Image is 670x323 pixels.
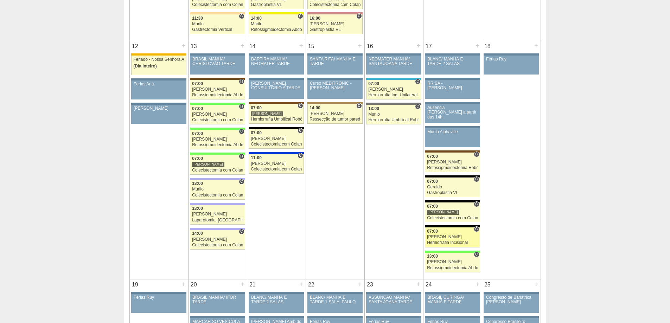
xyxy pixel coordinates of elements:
div: + [357,279,363,289]
div: [PERSON_NAME] [310,111,360,116]
a: [PERSON_NAME] CONSULTÓRIO A TARDE [249,80,304,99]
div: + [416,279,422,289]
span: Consultório [474,176,479,182]
div: Key: Blanc [425,225,480,227]
div: Retossigmoidectomia Abdominal VL [251,27,302,32]
div: + [533,41,539,50]
div: Key: Oswaldo Cruz Paulista [307,102,362,104]
span: Consultório [298,103,303,109]
div: Key: Aviso [190,292,245,294]
div: Férias Ruy [486,57,536,62]
span: 14:00 [310,105,320,110]
a: C 07:00 [PERSON_NAME] Retossigmoidectomia Robótica [425,153,480,172]
div: NEOMATER MANHÃ/ SANTA JOANA TARDE [369,57,419,66]
div: Key: Aviso [425,126,480,128]
div: + [240,41,245,50]
div: Murilo [368,112,419,117]
div: Key: Aviso [131,103,186,105]
div: Congresso de Bariátrica [PERSON_NAME] [486,295,536,304]
a: C 13:00 [PERSON_NAME] Retossigmoidectomia Abdominal [425,253,480,272]
div: Key: Blanc [249,127,304,129]
span: 13:00 [427,254,438,259]
div: 19 [130,279,141,290]
div: Colecistectomia com Colangiografia VL [192,193,243,198]
div: Murilo [192,187,243,192]
span: 16:00 [310,16,320,21]
span: (Dia inteiro) [133,64,157,69]
div: Gastroplastia VL [251,2,302,7]
a: BARTIRA MANHÃ/ NEOMATER TARDE [249,56,304,75]
div: Key: Aviso [307,316,362,318]
div: Key: Aviso [425,53,480,56]
div: Murilo [251,22,302,26]
span: Hospital [239,154,244,159]
span: Hospital [239,104,244,109]
div: Key: Santa Rita [249,12,304,14]
div: 18 [482,41,493,52]
span: Consultório [239,229,244,234]
a: C 11:00 [PERSON_NAME] Colecistectomia com Colangiografia VL [249,154,304,174]
a: ASSUNÇÃO MANHÃ/ SANTA JOANA TARDE [366,294,421,313]
div: + [181,41,187,50]
div: Key: Santa Joana [249,102,304,104]
div: Key: Santa Joana [190,78,245,80]
div: + [181,279,187,289]
div: Retossigmoidectomia Abdominal [192,143,243,147]
a: BRASIL MANHÃ/ IFOR TARDE [190,294,245,313]
a: Congresso de Bariátrica [PERSON_NAME] [484,294,538,313]
div: [PERSON_NAME] [251,161,302,166]
div: 16 [365,41,376,52]
span: 13:00 [192,206,203,211]
div: [PERSON_NAME] [192,212,243,217]
div: Herniorrafia Ing. Unilateral VL [368,93,419,97]
div: Key: Aviso [366,53,421,56]
div: + [474,41,480,50]
span: 14:00 [192,231,203,236]
div: Key: Aviso [131,292,186,294]
span: Consultório [298,128,303,134]
a: 13:00 [PERSON_NAME] Laparotomia, [GEOGRAPHIC_DATA], Drenagem, Bridas VL [190,205,245,225]
div: Key: Aviso [249,292,304,294]
div: Key: Aviso [425,292,480,294]
div: Key: Aviso [425,316,480,318]
div: [PERSON_NAME] [427,160,478,164]
div: Herniorrafia Umbilical Robótica [251,117,302,122]
span: Consultório [239,13,244,19]
a: Murilo Alphaville [425,128,480,147]
span: Consultório [474,226,479,232]
div: Key: Aviso [484,316,538,318]
span: 07:00 [192,106,203,111]
span: Consultório [239,179,244,185]
span: Consultório [298,13,303,19]
a: [PERSON_NAME] [131,105,186,124]
a: Feriado - Nossa Senhora Aparecida (Dia inteiro) [131,56,186,75]
div: Key: Brasil [190,128,245,130]
div: + [357,41,363,50]
a: C 14:00 [PERSON_NAME] Ressecção de tumor parede abdominal pélvica [307,104,362,124]
a: C 14:00 Murilo Retossigmoidectomia Abdominal VL [249,14,304,34]
div: 13 [189,41,199,52]
div: Key: Aviso [131,78,186,80]
span: Consultório [474,201,479,207]
div: [PERSON_NAME] [134,106,184,111]
div: Key: Christóvão da Gama [190,178,245,180]
div: [PERSON_NAME] [310,22,360,26]
div: BRASIL MANHÃ/ CHRISTOVÃO TARDE [192,57,243,66]
span: 07:00 [251,105,262,110]
span: 07:00 [427,154,438,159]
div: + [298,279,304,289]
span: 14:00 [251,16,262,21]
div: Key: Bartira [190,12,245,14]
a: C 14:00 [PERSON_NAME] Colecistectomia com Colangiografia VL [190,230,245,250]
div: + [240,279,245,289]
div: 22 [306,279,317,290]
a: SANTA RITA/ MANHÃ E TARDE [307,56,362,75]
div: Key: Santa Helena [307,12,362,14]
div: Key: Aviso [366,292,421,294]
a: Ferias Ana [131,80,186,99]
span: Hospital [239,79,244,84]
a: C 07:00 [PERSON_NAME] Herniorrafia Ing. Unilateral VL [366,80,421,99]
div: BRASIL CURINGA/ MANHÃ E TARDE [427,295,478,304]
div: + [298,41,304,50]
span: 07:00 [427,179,438,184]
